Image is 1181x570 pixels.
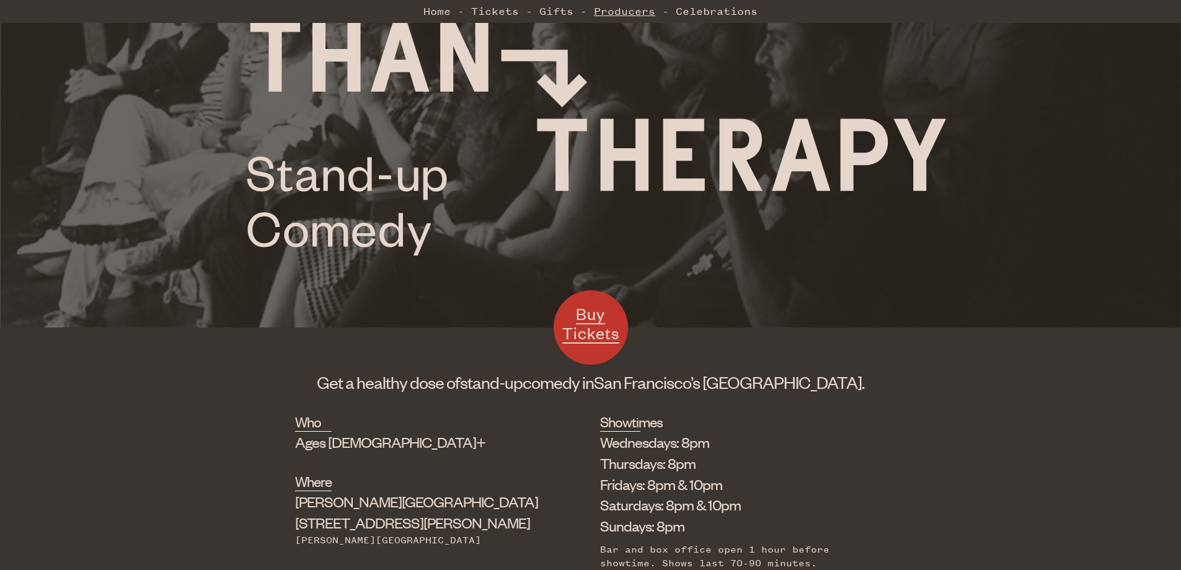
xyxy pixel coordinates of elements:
[594,372,700,393] span: San Francisco’s
[460,372,523,393] span: stand-up
[295,412,332,432] h2: Who
[600,474,867,495] li: Fridays: 8pm & 10pm
[295,491,538,533] div: [STREET_ADDRESS][PERSON_NAME]
[600,412,640,432] h2: Showtimes
[295,371,886,393] h1: Get a healthy dose of comedy in
[295,492,538,510] span: [PERSON_NAME][GEOGRAPHIC_DATA]
[554,290,628,365] a: Buy Tickets
[295,533,538,547] div: [PERSON_NAME][GEOGRAPHIC_DATA]
[600,453,867,474] li: Thursdays: 8pm
[295,471,332,491] h2: Where
[562,303,619,344] span: Buy Tickets
[600,494,867,515] li: Saturdays: 8pm & 10pm
[295,432,538,453] div: Ages [DEMOGRAPHIC_DATA]+
[600,432,867,453] li: Wednesdays: 8pm
[600,515,867,537] li: Sundays: 8pm
[702,372,864,393] span: [GEOGRAPHIC_DATA].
